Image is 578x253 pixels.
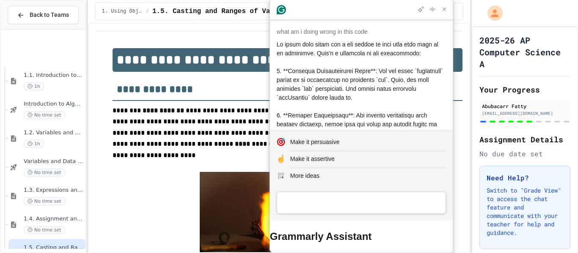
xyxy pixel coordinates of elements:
[24,82,44,90] span: 1h
[30,11,69,19] span: Back to Teams
[487,186,563,237] p: Switch to "Grade View" to access the chat feature and communicate with your teacher for help and ...
[24,129,84,136] span: 1.2. Variables and Data Types
[482,102,568,110] div: Abubacarr Fatty
[102,8,143,15] span: 1. Using Objects and Methods
[24,72,84,79] span: 1.1. Introduction to Algorithms, Programming, and Compilers
[24,169,65,177] span: No time set
[479,84,570,95] h2: Your Progress
[152,6,286,16] span: 1.5. Casting and Ranges of Values
[24,101,84,108] span: Introduction to Algorithms, Programming, and Compilers
[24,197,65,205] span: No time set
[479,3,505,23] div: My Account
[24,215,84,223] span: 1.4. Assignment and Input
[24,244,84,251] span: 1.5. Casting and Ranges of Values
[24,158,84,165] span: Variables and Data Types - Quiz
[8,6,79,24] button: Back to Teams
[487,173,563,183] h3: Need Help?
[146,8,149,15] span: /
[479,34,570,70] h1: 2025-26 AP Computer Science A
[479,149,570,159] div: No due date set
[24,226,65,234] span: No time set
[479,133,570,145] h2: Assignment Details
[24,187,84,194] span: 1.3. Expressions and Output [New]
[482,110,568,117] div: [EMAIL_ADDRESS][DOMAIN_NAME]
[24,111,65,119] span: No time set
[24,140,44,148] span: 1h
